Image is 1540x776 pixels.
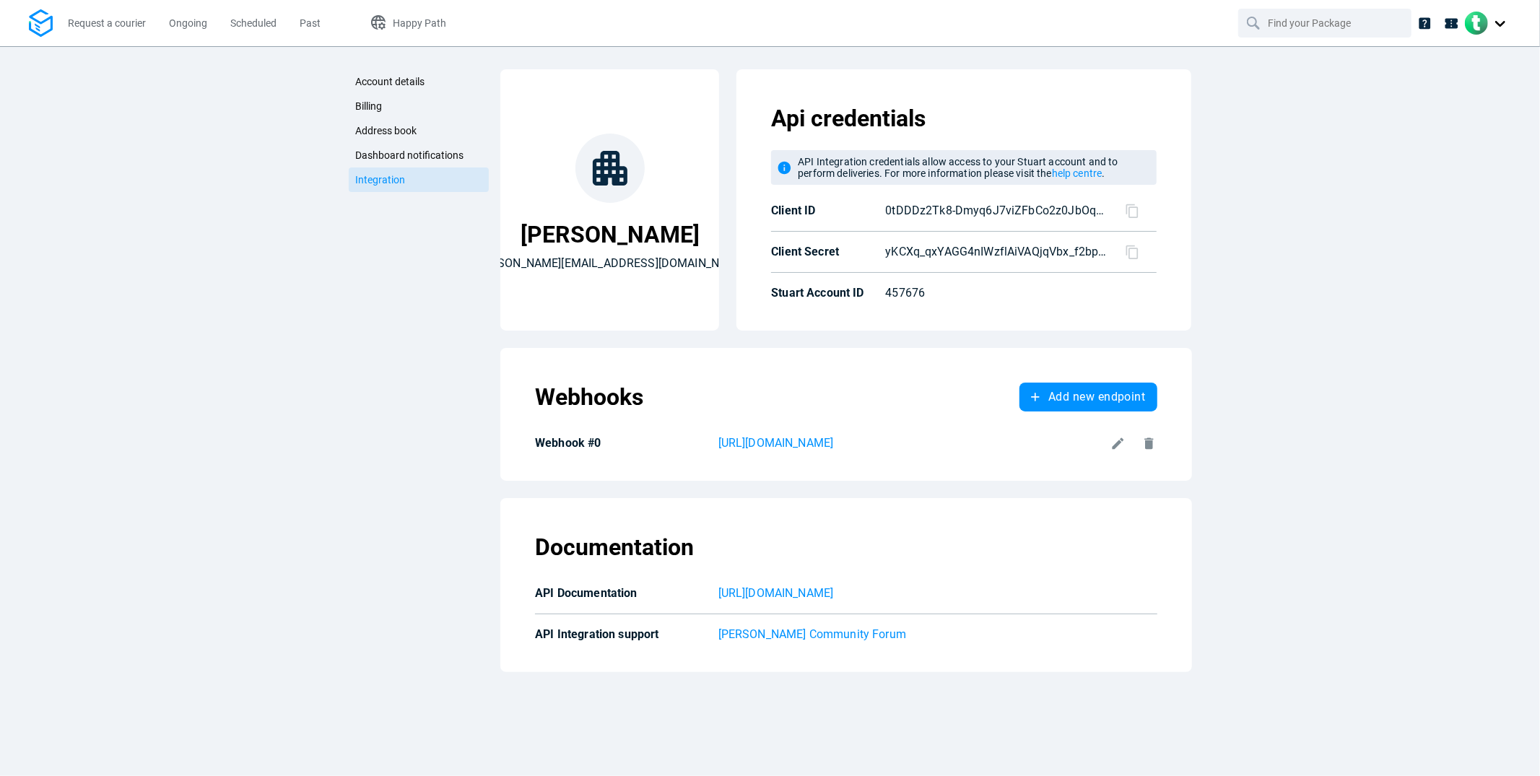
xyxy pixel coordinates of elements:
p: yKCXq_qxYAGG4nIWzflAiVAQjqVbx_f2bpXG-nBscEg [885,243,1108,261]
span: Past [300,17,321,29]
a: [URL][DOMAIN_NAME] [718,585,1157,602]
img: Client [1465,12,1488,35]
p: 457676 [885,284,1092,302]
span: Add new endpoint [1048,391,1145,403]
p: Client ID [771,204,879,218]
p: Webhooks [535,383,643,411]
span: Address book [356,125,417,136]
input: Find your Package [1268,9,1385,37]
span: Happy Path [393,17,446,29]
a: Address book [349,118,490,143]
p: Stuart Account ID [771,286,879,300]
span: Billing [356,100,383,112]
button: Add new endpoint [1019,383,1157,411]
span: Scheduled [230,17,277,29]
p: Api credentials [771,104,1157,133]
p: Client Secret [771,245,879,259]
span: Dashboard notifications [356,149,464,161]
p: Documentation [535,533,694,562]
a: Account details [349,69,490,94]
p: API Documentation [535,586,713,601]
img: Logo [29,9,53,38]
span: Integration [356,174,406,186]
span: API Integration credentials allow access to your Stuart account and to perform deliveries. For mo... [798,156,1118,179]
a: help centre [1052,167,1102,179]
span: Ongoing [169,17,207,29]
a: Integration [349,167,490,192]
a: [PERSON_NAME] Community Forum [718,626,1157,643]
span: Account details [356,76,425,87]
p: 0tDDDz2Tk8-Dmyq6J7viZFbCo2z0JbOq1_Phhi1cPjM [885,202,1108,219]
p: Webhook #0 [535,436,713,450]
span: Request a courier [68,17,146,29]
a: [URL][DOMAIN_NAME] [718,435,1105,452]
p: API Integration support [535,627,713,642]
a: Billing [349,94,490,118]
p: [PERSON_NAME] [521,220,700,249]
p: [PERSON_NAME][EMAIL_ADDRESS][DOMAIN_NAME] [474,255,747,272]
a: Dashboard notifications [349,143,490,167]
